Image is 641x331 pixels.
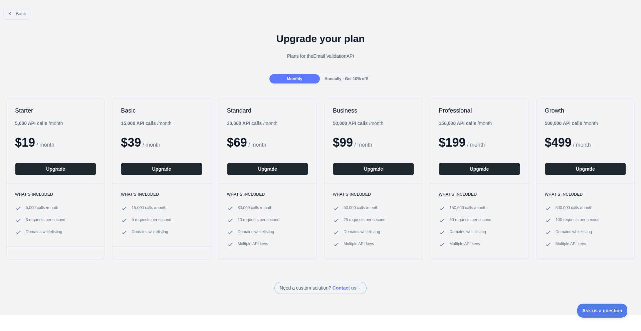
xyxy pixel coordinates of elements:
div: / month [439,120,492,127]
h2: Standard [227,107,308,115]
h2: Professional [439,107,520,115]
span: $ 199 [439,136,465,149]
h2: Business [333,107,414,115]
iframe: Toggle Customer Support [577,304,628,318]
b: 30,000 API calls [227,121,262,126]
div: / month [333,120,383,127]
b: 50,000 API calls [333,121,368,126]
span: $ 99 [333,136,353,149]
b: 150,000 API calls [439,121,476,126]
div: / month [227,120,277,127]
